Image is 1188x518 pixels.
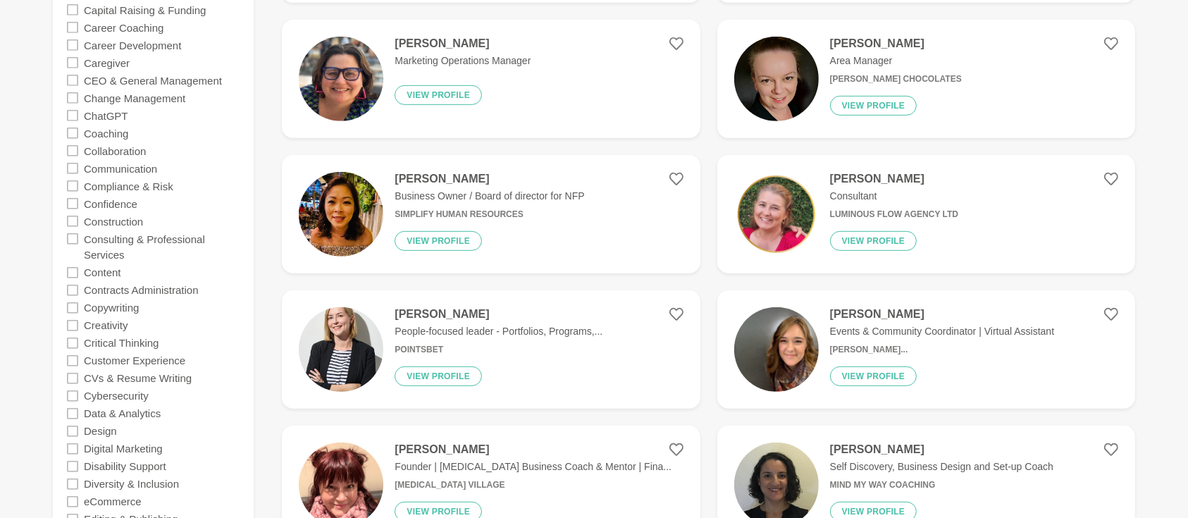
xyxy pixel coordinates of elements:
[395,37,531,51] h4: [PERSON_NAME]
[84,159,157,177] label: Communication
[395,480,672,491] h6: [MEDICAL_DATA] Village
[395,172,584,186] h4: [PERSON_NAME]
[299,37,383,121] img: 1da1c64a172c8c52f294841c71011d56f296a5df-1470x1448.jpg
[395,231,482,251] button: View profile
[395,189,584,204] p: Business Owner / Board of director for NFP
[830,480,1053,491] h6: Mind My Way Coaching
[84,405,161,422] label: Data & Analytics
[84,54,130,71] label: Caregiver
[84,106,128,124] label: ChatGPT
[282,20,700,138] a: [PERSON_NAME]Marketing Operations ManagerView profile
[84,422,117,440] label: Design
[717,290,1135,409] a: [PERSON_NAME]Events & Community Coordinator | Virtual Assistant[PERSON_NAME]...View profile
[830,96,917,116] button: View profile
[84,475,179,493] label: Diversity & Inclusion
[84,281,199,299] label: Contracts Administration
[830,37,962,51] h4: [PERSON_NAME]
[830,54,962,68] p: Area Manager
[830,324,1055,339] p: Events & Community Coordinator | Virtual Assistant
[830,460,1053,474] p: Self Discovery, Business Design and Set-up Coach
[84,124,128,142] label: Coaching
[84,493,142,510] label: eCommerce
[734,307,819,392] img: 3bb0308ef97cdeba13f6aab3ad4febf320fa74a5-500x500.png
[395,443,672,457] h4: [PERSON_NAME]
[84,440,163,457] label: Digital Marketing
[734,37,819,121] img: fd31a1a966a23d95a87186f430bdc31db20d98f3-450x547.jpg
[84,230,240,264] label: Consulting & Professional Services
[84,299,139,316] label: Copywriting
[84,195,137,212] label: Confidence
[84,177,173,195] label: Compliance & Risk
[84,352,185,369] label: Customer Experience
[395,307,602,321] h4: [PERSON_NAME]
[830,345,1055,355] h6: [PERSON_NAME]...
[299,172,383,257] img: 695aecf07079f3f7b83c70ca96fb42b0cce677ab-716x839.jpg
[84,457,166,475] label: Disability Support
[84,18,163,36] label: Career Coaching
[282,155,700,273] a: [PERSON_NAME]Business Owner / Board of director for NFPSimplify Human ResourcesView profile
[84,264,121,281] label: Content
[830,189,958,204] p: Consultant
[282,290,700,409] a: [PERSON_NAME]People-focused leader - Portfolios, Programs,...PointsBetView profile
[395,324,602,339] p: People-focused leader - Portfolios, Programs,...
[84,387,149,405] label: Cybersecurity
[84,36,181,54] label: Career Development
[84,1,206,18] label: Capital Raising & Funding
[395,460,672,474] p: Founder | [MEDICAL_DATA] Business Coach & Mentor | Fina...
[84,334,159,352] label: Critical Thinking
[395,209,584,220] h6: Simplify Human Resources
[395,54,531,68] p: Marketing Operations Manager
[84,212,143,230] label: Construction
[84,71,222,89] label: CEO & General Management
[734,172,819,257] img: 95ed0b5d87fa9936ea0607c064def7179e7a1f30-1000x1000.png
[830,209,958,220] h6: Luminous Flow Agency Ltd
[395,366,482,386] button: View profile
[84,142,146,159] label: Collaboration
[717,155,1135,273] a: [PERSON_NAME]ConsultantLuminous Flow Agency LtdView profile
[84,89,185,106] label: Change Management
[395,85,482,105] button: View profile
[717,20,1135,138] a: [PERSON_NAME]Area Manager[PERSON_NAME] ChocolatesView profile
[830,366,917,386] button: View profile
[84,369,192,387] label: CVs & Resume Writing
[299,307,383,392] img: 95291fc662e09ad643cdad74b9d2de131fb78515-1667x2500.jpg
[830,231,917,251] button: View profile
[830,74,962,85] h6: [PERSON_NAME] Chocolates
[830,172,958,186] h4: [PERSON_NAME]
[395,345,602,355] h6: PointsBet
[830,307,1055,321] h4: [PERSON_NAME]
[830,443,1053,457] h4: [PERSON_NAME]
[84,316,128,334] label: Creativity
